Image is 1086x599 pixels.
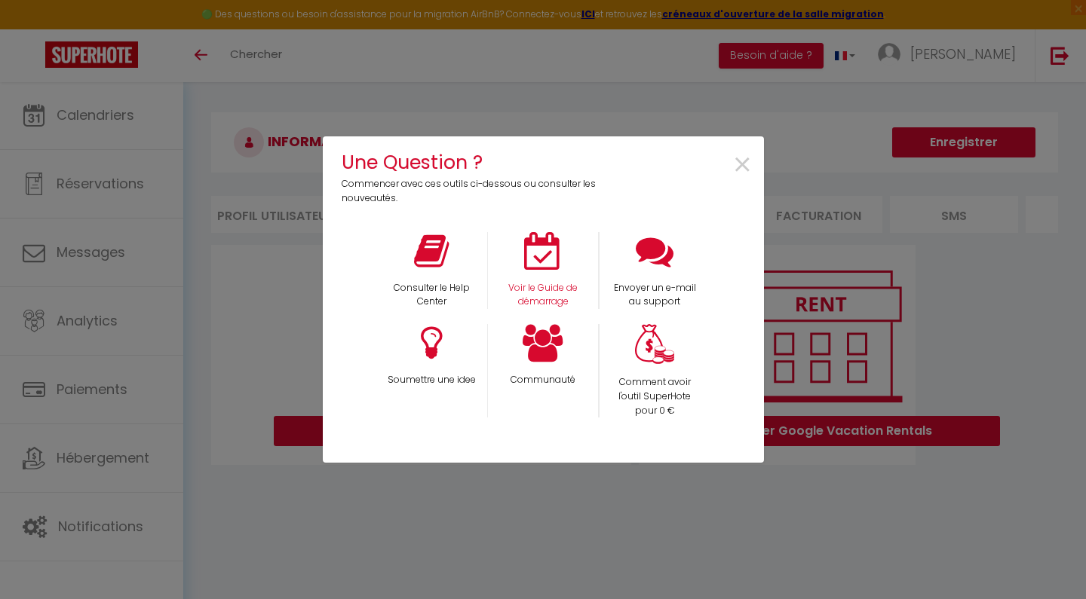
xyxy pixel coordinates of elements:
[385,281,477,310] p: Consulter le Help Center
[498,281,588,310] p: Voir le Guide de démarrage
[635,324,674,364] img: Money bag
[609,281,701,310] p: Envoyer un e-mail au support
[12,6,57,51] button: Ouvrir le widget de chat LiveChat
[609,375,701,418] p: Comment avoir l'outil SuperHote pour 0 €
[385,373,477,387] p: Soumettre une idee
[342,177,606,206] p: Commencer avec ces outils ci-dessous ou consulter les nouveautés.
[732,148,753,182] button: Close
[732,142,753,189] span: ×
[498,373,588,387] p: Communauté
[342,148,606,177] h4: Une Question ?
